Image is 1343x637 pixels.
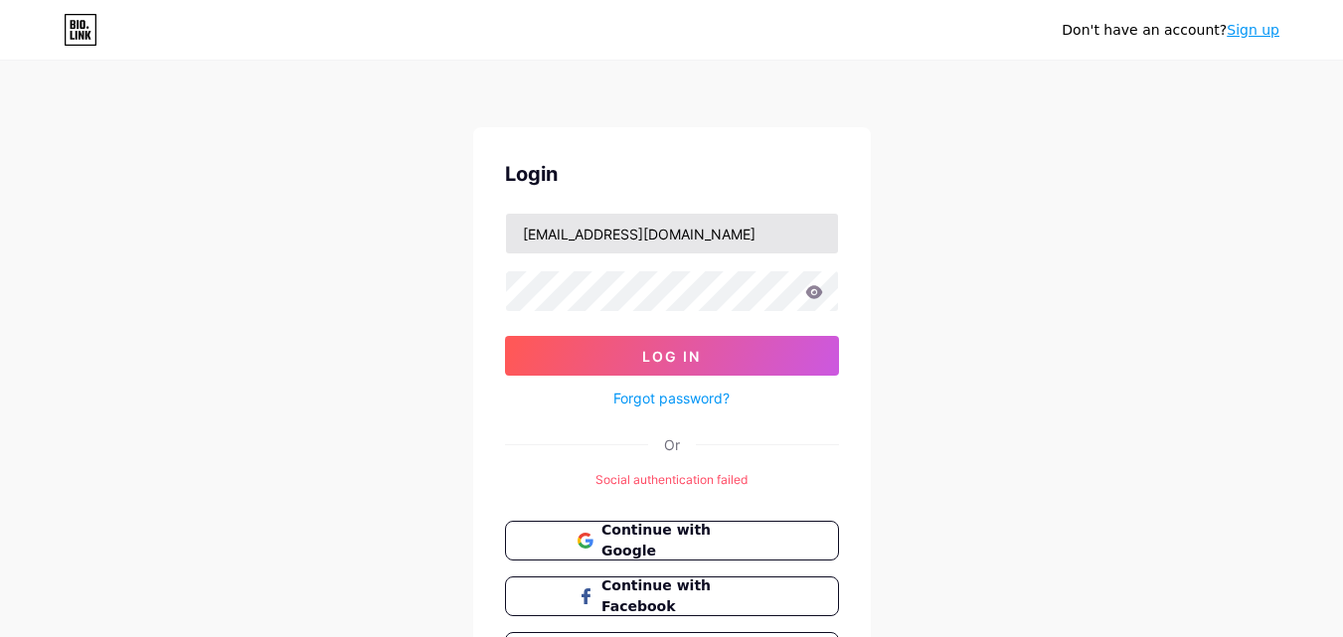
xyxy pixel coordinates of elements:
[1062,20,1279,41] div: Don't have an account?
[642,348,701,365] span: Log In
[505,576,839,616] button: Continue with Facebook
[601,520,765,561] span: Continue with Google
[1227,22,1279,38] a: Sign up
[505,471,839,489] div: Social authentication failed
[613,388,730,408] a: Forgot password?
[505,159,839,189] div: Login
[505,521,839,560] button: Continue with Google
[664,434,680,455] div: Or
[506,214,838,253] input: Username
[505,336,839,376] button: Log In
[601,575,765,617] span: Continue with Facebook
